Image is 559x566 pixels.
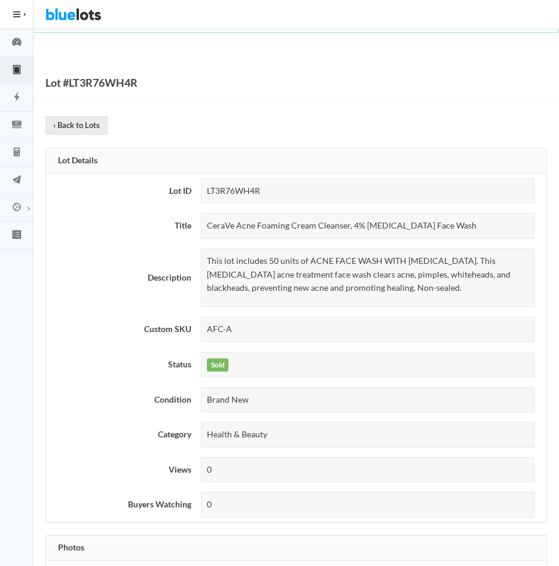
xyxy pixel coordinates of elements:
[46,347,196,382] th: Status
[207,358,228,372] label: Sold
[45,74,138,92] h1: Lot #LT3R76WH4R
[46,487,196,522] th: Buyers Watching
[45,116,108,135] a: ‹ Back to Lots
[46,535,546,561] div: Photos
[46,417,196,452] th: Category
[201,317,534,342] div: AFC-A
[201,387,534,413] div: Brand New
[201,457,534,483] div: 0
[201,492,534,518] div: 0
[46,244,196,312] th: Description
[207,254,529,295] p: This lot includes 50 units of ACNE FACE WASH WITH [MEDICAL_DATA]. This [MEDICAL_DATA] acne treatm...
[46,208,196,244] th: Title
[201,213,534,239] div: CeraVe Acne Foaming Cream Cleanser, 4% [MEDICAL_DATA] Face Wash
[46,148,546,174] div: Lot Details
[46,382,196,418] th: Condition
[201,178,534,204] div: LT3R76WH4R
[46,452,196,488] th: Views
[46,174,196,209] th: Lot ID
[46,312,196,347] th: Custom SKU
[201,422,534,448] div: Health & Beauty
